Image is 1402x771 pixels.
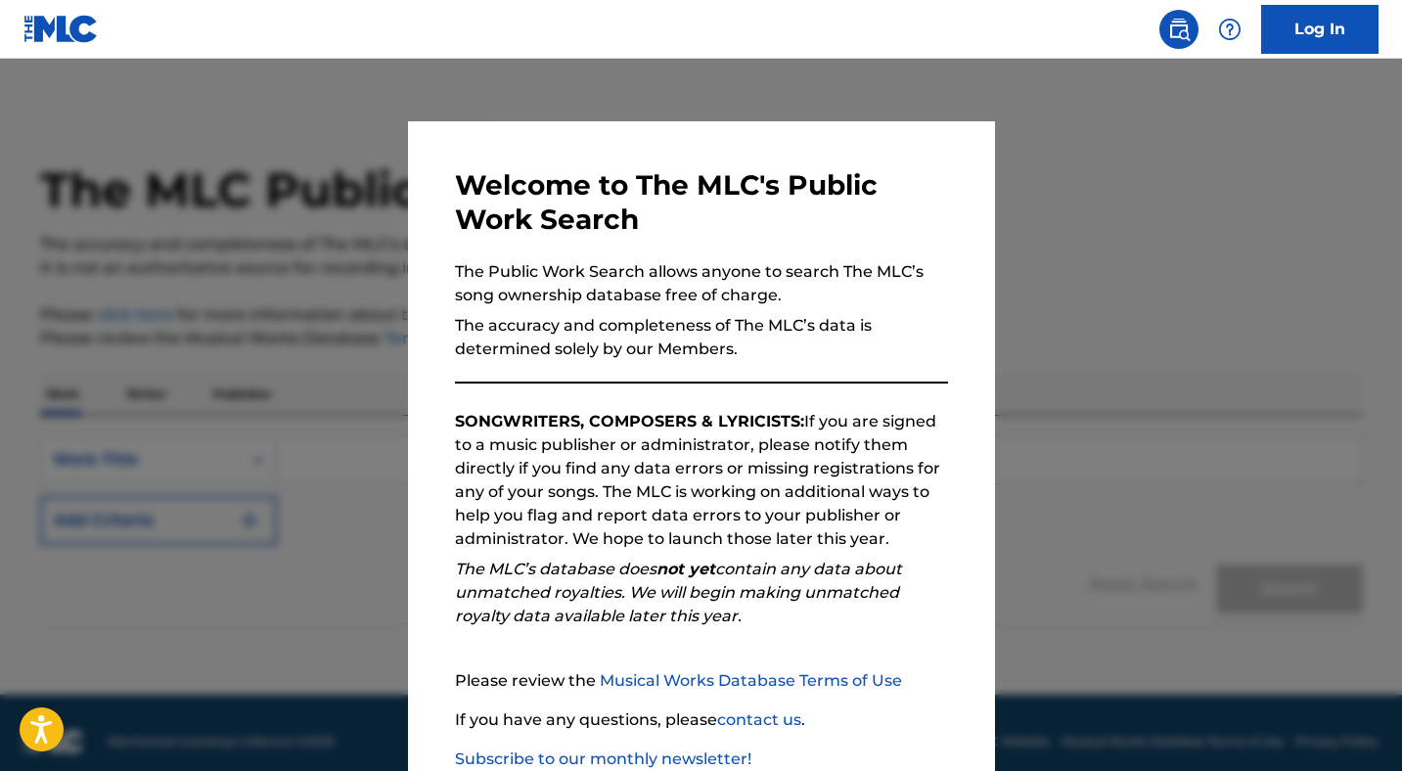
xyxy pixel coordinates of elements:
img: help [1218,18,1242,41]
a: Subscribe to our monthly newsletter! [455,749,751,768]
a: contact us [717,710,801,729]
div: Help [1210,10,1249,49]
p: If you are signed to a music publisher or administrator, please notify them directly if you find ... [455,410,948,551]
img: search [1167,18,1191,41]
strong: not yet [656,560,715,578]
p: The accuracy and completeness of The MLC’s data is determined solely by our Members. [455,314,948,361]
p: If you have any questions, please . [455,708,948,732]
a: Musical Works Database Terms of Use [600,671,902,690]
strong: SONGWRITERS, COMPOSERS & LYRICISTS: [455,412,804,431]
a: Public Search [1159,10,1198,49]
p: Please review the [455,669,948,693]
img: MLC Logo [23,15,99,43]
h3: Welcome to The MLC's Public Work Search [455,168,948,237]
a: Log In [1261,5,1379,54]
p: The Public Work Search allows anyone to search The MLC’s song ownership database free of charge. [455,260,948,307]
em: The MLC’s database does contain any data about unmatched royalties. We will begin making unmatche... [455,560,902,625]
